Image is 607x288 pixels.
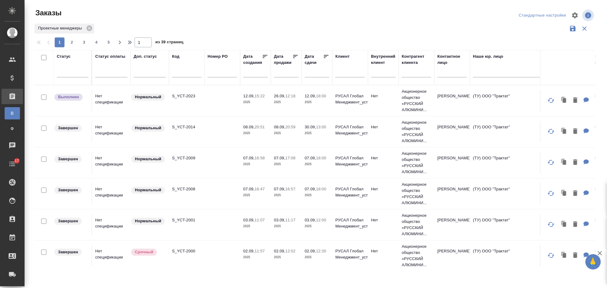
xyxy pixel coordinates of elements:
p: Нет [371,155,396,161]
div: Статус по умолчанию для стандартных заказов [131,217,166,225]
p: 07.09, [243,156,255,160]
p: 2025 [305,192,329,198]
div: Проектные менеджеры [34,24,94,33]
p: 07.09, [274,187,285,191]
button: Удалить [570,156,581,169]
button: Клонировать [558,156,570,169]
div: Выставляет ПМ после сдачи и проведения начислений. Последний этап для ПМа [54,93,88,101]
p: Выполнен [58,94,79,100]
td: [PERSON_NAME] [434,214,470,235]
button: Обновить [544,155,558,170]
p: S_YCT-2023 [172,93,202,99]
p: 08.09, [243,125,255,129]
button: 5 [104,37,114,47]
div: Контактное лицо [437,53,467,66]
td: (ТУ) ООО "Трактат" [470,183,544,204]
p: S_YCT-2009 [172,155,202,161]
p: S_YCT-2014 [172,124,202,130]
button: 4 [92,37,101,47]
p: Нет [371,217,396,223]
p: 12:00 [316,218,326,222]
span: Ф [8,126,17,132]
p: 03.09, [274,218,285,222]
p: Нет [371,93,396,99]
p: 17:08 [285,156,296,160]
p: Акционерное общество «РУССКИЙ АЛЮМИНИ... [402,119,431,144]
p: 12.09, [305,94,316,98]
div: Выставляет КМ при направлении счета или после выполнения всех работ/сдачи заказа клиенту. Окончат... [54,217,88,225]
td: Нет спецификации [92,152,131,173]
button: Сбросить фильтры [579,23,590,34]
button: Обновить [544,124,558,139]
p: Нормальный [135,187,161,193]
div: Статус оплаты [95,53,125,60]
p: 11:17 [285,218,296,222]
td: Нет спецификации [92,121,131,142]
div: Наше юр. лицо [473,53,503,60]
p: 12:02 [285,249,296,253]
p: 26.09, [274,94,285,98]
p: 2025 [305,254,329,260]
p: Завершен [58,218,78,224]
div: split button [517,11,568,20]
button: 3 [79,37,89,47]
div: Статус [57,53,71,60]
p: 2025 [274,99,299,105]
div: Статус по умолчанию для стандартных заказов [131,124,166,132]
p: S_YCT-2008 [172,186,202,192]
div: Доп. статус [134,53,157,60]
td: [PERSON_NAME] [434,183,470,204]
div: Внутренний клиент [371,53,396,66]
button: Обновить [544,93,558,108]
p: Нормальный [135,218,161,224]
p: Завершен [58,187,78,193]
p: 18:00 [316,156,326,160]
td: [PERSON_NAME] [434,245,470,267]
div: Статус по умолчанию для стандартных заказов [131,93,166,101]
td: [PERSON_NAME] [434,152,470,173]
button: Клонировать [558,94,570,107]
p: 2025 [305,130,329,136]
span: В [8,110,17,116]
p: 2025 [274,223,299,229]
p: 12:30 [316,249,326,253]
div: Выставляется автоматически, если на указанный объем услуг необходимо больше времени в стандартном... [131,248,166,256]
p: 13:00 [316,125,326,129]
button: Клонировать [558,125,570,138]
p: 07.09, [274,156,285,160]
p: Завершен [58,156,78,162]
div: Дата продажи [274,53,292,66]
td: Нет спецификации [92,245,131,267]
div: Номер PO [208,53,228,60]
td: [PERSON_NAME] [434,90,470,111]
p: Нормальный [135,156,161,162]
p: 18:00 [316,94,326,98]
span: 5 [104,39,114,45]
p: 16:57 [285,187,296,191]
span: 3 [79,39,89,45]
p: РУСАЛ Глобал Менеджмент_уст [335,155,365,167]
p: Нет [371,124,396,130]
td: Нет спецификации [92,183,131,204]
div: Выставляет КМ при направлении счета или после выполнения всех работ/сдачи заказа клиенту. Окончат... [54,155,88,163]
div: Статус по умолчанию для стандартных заказов [131,155,166,163]
p: 2025 [305,161,329,167]
p: 03.09, [243,218,255,222]
p: 15:22 [255,94,265,98]
div: Дата сдачи [305,53,323,66]
p: 20:51 [255,125,265,129]
p: 2025 [274,254,299,260]
div: Выставляет КМ при направлении счета или после выполнения всех работ/сдачи заказа клиенту. Окончат... [54,186,88,194]
p: РУСАЛ Глобал Менеджмент_уст [335,186,365,198]
p: Нормальный [135,125,161,131]
p: Нет [371,248,396,254]
p: Проектные менеджеры [38,25,84,31]
p: 2025 [305,99,329,105]
td: (ТУ) ООО "Трактат" [470,152,544,173]
p: 07.09, [243,187,255,191]
p: 2025 [274,130,299,136]
p: 20:59 [285,125,296,129]
button: Удалить [570,94,581,107]
p: 18:00 [316,187,326,191]
p: 2025 [243,161,268,167]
